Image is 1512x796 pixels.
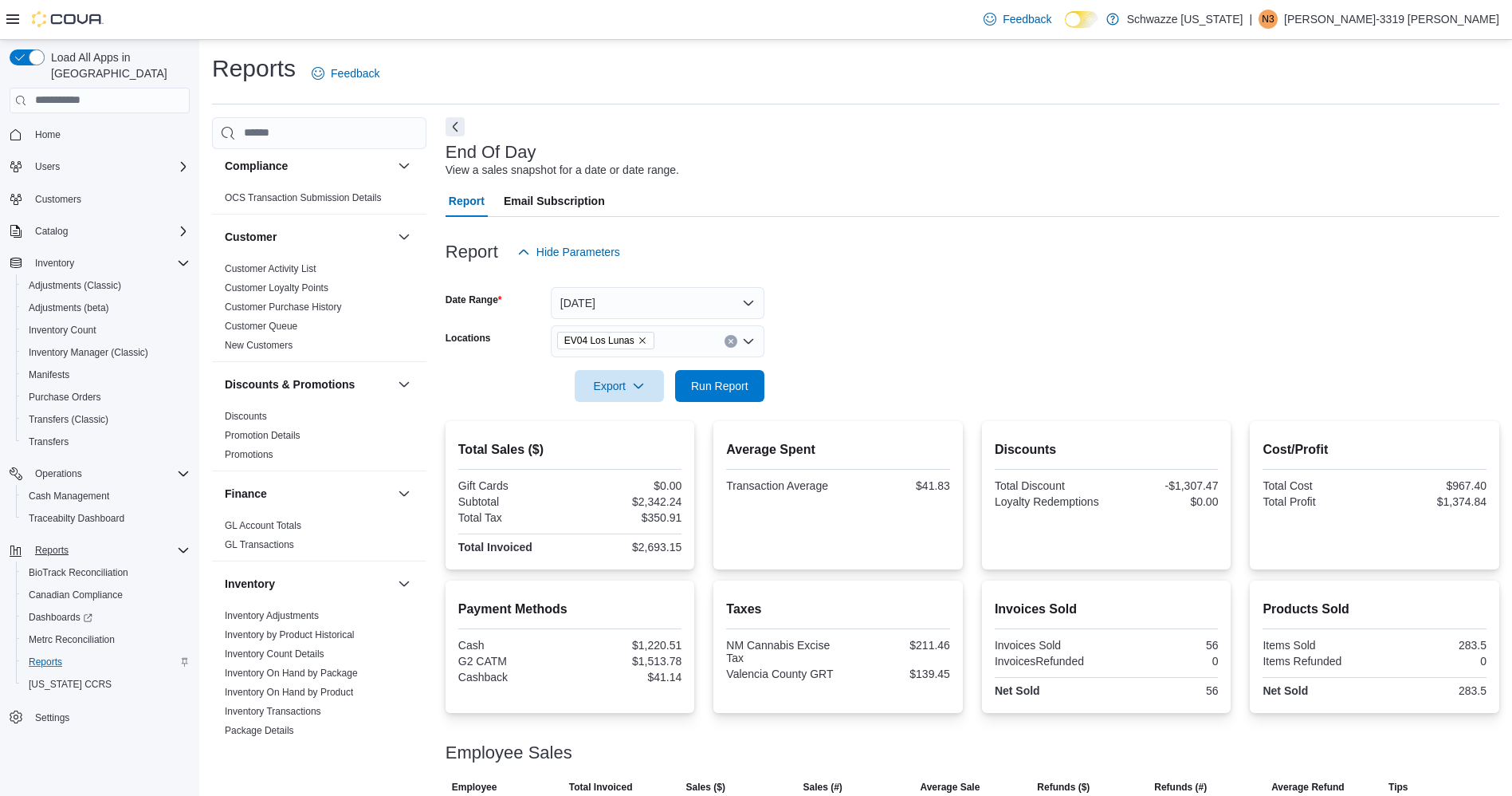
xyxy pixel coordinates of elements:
label: Locations [446,332,491,345]
span: BioTrack Reconciliation [22,563,190,582]
input: Dark Mode [1065,11,1098,28]
div: Loyalty Redemptions [995,495,1103,508]
a: BioTrack Reconciliation [22,563,135,582]
button: Adjustments (beta) [16,297,196,319]
span: N3 [1262,10,1274,29]
div: $0.00 [1109,495,1218,508]
h3: Report [446,242,498,262]
span: EV04 Los Lunas [564,333,634,349]
div: $2,693.15 [573,541,681,554]
span: Catalog [35,225,68,238]
span: Adjustments (beta) [22,298,190,317]
div: $350.91 [573,511,681,524]
a: Canadian Compliance [22,585,129,605]
nav: Complex example [10,116,190,770]
div: Compliance [212,188,426,214]
span: Operations [35,467,82,480]
span: Inventory Adjustments [225,609,319,622]
a: Traceabilty Dashboard [22,509,131,528]
span: Traceabilty Dashboard [22,509,190,528]
span: Settings [35,711,69,724]
a: Promotion Details [225,430,300,441]
span: Operations [29,464,190,483]
div: Finance [212,516,426,561]
span: Promotions [225,448,273,461]
button: Discounts & Promotions [225,376,391,392]
span: Employee [452,781,497,794]
button: Customer [395,227,414,246]
a: Inventory On Hand by Package [225,668,358,679]
a: OCS Transaction Submission Details [225,192,382,203]
div: Valencia County GRT [726,668,835,680]
div: Total Profit [1263,495,1371,508]
span: Adjustments (Classic) [29,279,121,292]
a: Dashboards [22,608,99,627]
a: Package Details [225,725,294,736]
div: Gift Cards [458,479,567,492]
button: Adjustments (Classic) [16,274,196,297]
a: Cash Management [22,487,116,506]
span: Purchase Orders [22,388,190,407]
button: Metrc Reconciliation [16,629,196,651]
span: Run Report [691,378,748,394]
h3: Inventory [225,576,275,592]
button: Run Report [675,370,764,402]
div: Total Tax [458,511,567,524]
button: Manifests [16,364,196,386]
span: Customers [35,193,81,206]
a: GL Transactions [225,539,294,550]
button: Export [575,370,664,402]
span: Manifests [29,368,69,381]
a: Transfers (Classic) [22,410,115,429]
h3: Compliance [225,158,288,174]
span: Transfers [22,432,190,451]
button: Reports [16,651,196,673]
div: $2,342.24 [573,495,681,508]
a: Adjustments (Classic) [22,276,128,295]
span: EV04 Los Lunas [557,332,654,349]
a: Inventory Adjustments [225,610,319,621]
span: Tips [1388,781,1408,794]
p: [PERSON_NAME]-3319 [PERSON_NAME] [1284,10,1499,29]
span: Sales (#) [803,781,842,794]
a: Manifests [22,365,76,384]
strong: Total Invoiced [458,541,532,554]
div: Customer [212,259,426,361]
div: 283.5 [1378,639,1486,652]
span: Inventory [29,254,190,273]
a: Transfers [22,432,75,451]
strong: Net Sold [1263,684,1308,697]
span: Inventory [35,257,74,270]
span: Home [35,128,61,141]
div: $0.00 [573,479,681,492]
span: Home [29,124,190,144]
span: Customers [29,189,190,209]
button: Transfers [16,431,196,453]
span: Customer Queue [225,320,297,333]
a: Home [29,125,67,144]
button: Inventory [29,254,81,273]
button: Reports [29,541,75,560]
span: Inventory Manager (Classic) [29,346,148,359]
span: Feedback [331,65,379,81]
span: Cash Management [29,490,109,502]
div: $1,220.51 [573,639,681,652]
div: Invoices Sold [995,639,1103,652]
div: G2 CATM [458,655,567,668]
button: [US_STATE] CCRS [16,673,196,696]
button: BioTrack Reconciliation [16,562,196,584]
h2: Average Spent [726,440,950,459]
span: Inventory On Hand by Package [225,667,358,680]
span: Promotion Details [225,429,300,442]
div: -$1,307.47 [1109,479,1218,492]
span: Inventory Count [29,324,96,337]
div: 56 [1109,684,1218,697]
button: Canadian Compliance [16,584,196,606]
button: Customers [3,187,196,211]
div: InvoicesRefunded [995,655,1103,668]
div: Items Sold [1263,639,1371,652]
div: Cash [458,639,567,652]
h2: Total Sales ($) [458,440,682,459]
span: Cash Management [22,487,190,506]
button: Operations [29,464,88,483]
